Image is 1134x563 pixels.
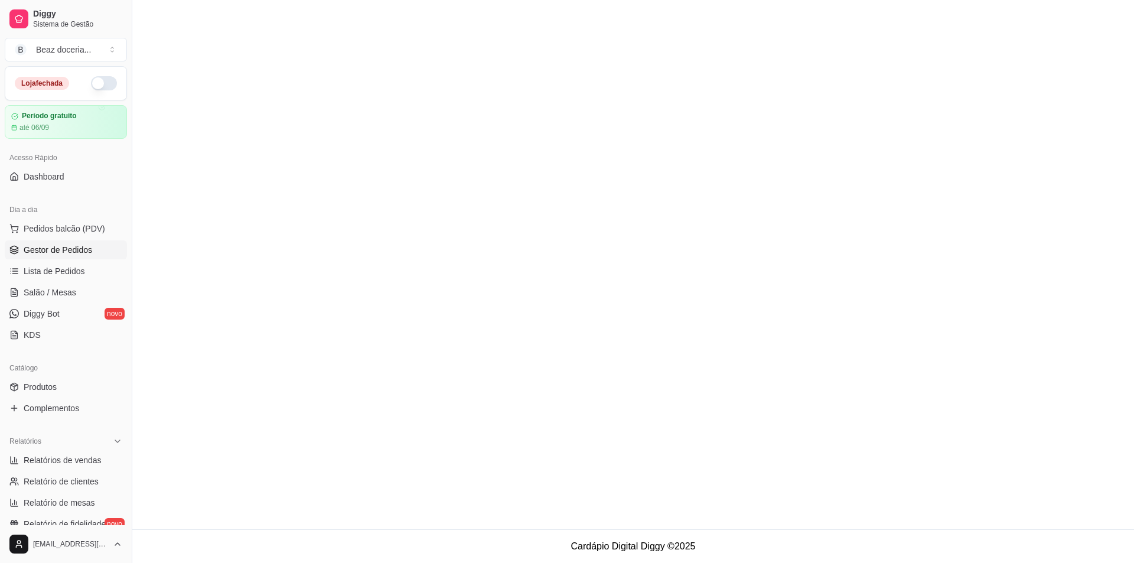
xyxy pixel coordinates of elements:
[5,283,127,302] a: Salão / Mesas
[24,308,60,320] span: Diggy Bot
[24,381,57,393] span: Produtos
[24,518,106,530] span: Relatório de fidelidade
[5,304,127,323] a: Diggy Botnovo
[24,265,85,277] span: Lista de Pedidos
[15,44,27,56] span: B
[33,9,122,19] span: Diggy
[24,329,41,341] span: KDS
[5,5,127,33] a: DiggySistema de Gestão
[15,77,69,90] div: Loja fechada
[24,402,79,414] span: Complementos
[19,123,49,132] article: até 06/09
[5,200,127,219] div: Dia a dia
[5,451,127,470] a: Relatórios de vendas
[5,399,127,418] a: Complementos
[24,476,99,487] span: Relatório de clientes
[24,244,92,256] span: Gestor de Pedidos
[5,105,127,139] a: Período gratuitoaté 06/09
[33,539,108,549] span: [EMAIL_ADDRESS][DOMAIN_NAME]
[5,515,127,533] a: Relatório de fidelidadenovo
[5,240,127,259] a: Gestor de Pedidos
[22,112,77,121] article: Período gratuito
[5,377,127,396] a: Produtos
[5,148,127,167] div: Acesso Rápido
[5,472,127,491] a: Relatório de clientes
[24,171,64,183] span: Dashboard
[24,223,105,235] span: Pedidos balcão (PDV)
[5,167,127,186] a: Dashboard
[5,359,127,377] div: Catálogo
[132,529,1134,563] footer: Cardápio Digital Diggy © 2025
[5,219,127,238] button: Pedidos balcão (PDV)
[91,76,117,90] button: Alterar Status
[5,493,127,512] a: Relatório de mesas
[5,38,127,61] button: Select a team
[5,530,127,558] button: [EMAIL_ADDRESS][DOMAIN_NAME]
[5,262,127,281] a: Lista de Pedidos
[36,44,91,56] div: Beaz doceria ...
[24,287,76,298] span: Salão / Mesas
[9,437,41,446] span: Relatórios
[5,326,127,344] a: KDS
[33,19,122,29] span: Sistema de Gestão
[24,454,102,466] span: Relatórios de vendas
[24,497,95,509] span: Relatório de mesas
